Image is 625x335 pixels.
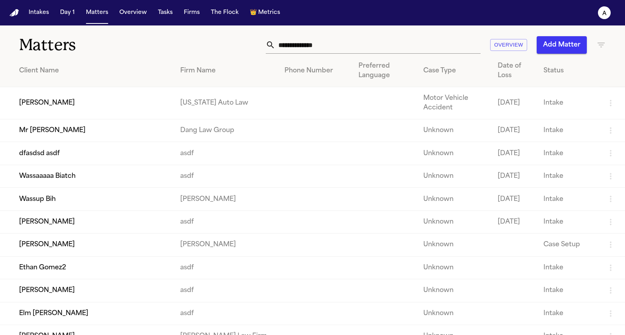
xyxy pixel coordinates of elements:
[417,165,492,187] td: Unknown
[417,234,492,256] td: Unknown
[417,87,492,119] td: Motor Vehicle Accident
[208,6,242,20] button: The Flock
[19,35,184,55] h1: Matters
[19,66,167,76] div: Client Name
[250,9,257,17] span: crown
[537,256,600,279] td: Intake
[174,302,278,325] td: asdf
[116,6,150,20] button: Overview
[247,6,283,20] button: crownMetrics
[174,210,278,233] td: asdf
[174,188,278,210] td: [PERSON_NAME]
[174,142,278,165] td: asdf
[490,39,527,51] button: Overview
[537,119,600,142] td: Intake
[491,165,537,187] td: [DATE]
[417,119,492,142] td: Unknown
[491,210,537,233] td: [DATE]
[417,142,492,165] td: Unknown
[181,6,203,20] button: Firms
[358,61,411,80] div: Preferred Language
[423,66,485,76] div: Case Type
[10,9,19,17] a: Home
[83,6,111,20] button: Matters
[537,36,587,54] button: Add Matter
[491,87,537,119] td: [DATE]
[537,165,600,187] td: Intake
[537,210,600,233] td: Intake
[174,234,278,256] td: [PERSON_NAME]
[258,9,280,17] span: Metrics
[537,188,600,210] td: Intake
[174,119,278,142] td: Dang Law Group
[25,6,52,20] button: Intakes
[602,11,607,16] text: a
[174,279,278,302] td: asdf
[417,256,492,279] td: Unknown
[417,302,492,325] td: Unknown
[174,256,278,279] td: asdf
[537,279,600,302] td: Intake
[180,66,272,76] div: Firm Name
[174,87,278,119] td: [US_STATE] Auto Law
[491,188,537,210] td: [DATE]
[491,119,537,142] td: [DATE]
[491,142,537,165] td: [DATE]
[417,188,492,210] td: Unknown
[417,279,492,302] td: Unknown
[537,87,600,119] td: Intake
[537,234,600,256] td: Case Setup
[498,61,530,80] div: Date of Loss
[155,6,176,20] button: Tasks
[57,6,78,20] button: Day 1
[417,210,492,233] td: Unknown
[543,66,593,76] div: Status
[10,9,19,17] img: Finch Logo
[537,142,600,165] td: Intake
[284,66,346,76] div: Phone Number
[174,165,278,187] td: asdf
[537,302,600,325] td: Intake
